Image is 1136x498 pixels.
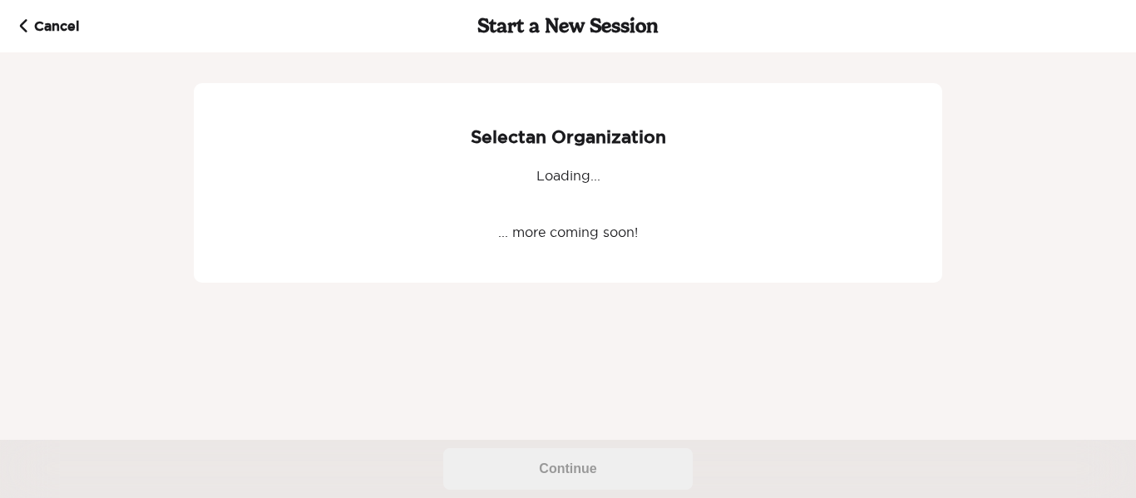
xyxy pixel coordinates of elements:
[384,17,752,36] h2: Start a New Session
[471,125,666,150] h3: Select an Organization
[443,448,693,490] button: Continue
[17,17,384,36] strong: Cancel
[536,166,600,185] div: Loading...
[235,125,901,241] div: ... more coming soon!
